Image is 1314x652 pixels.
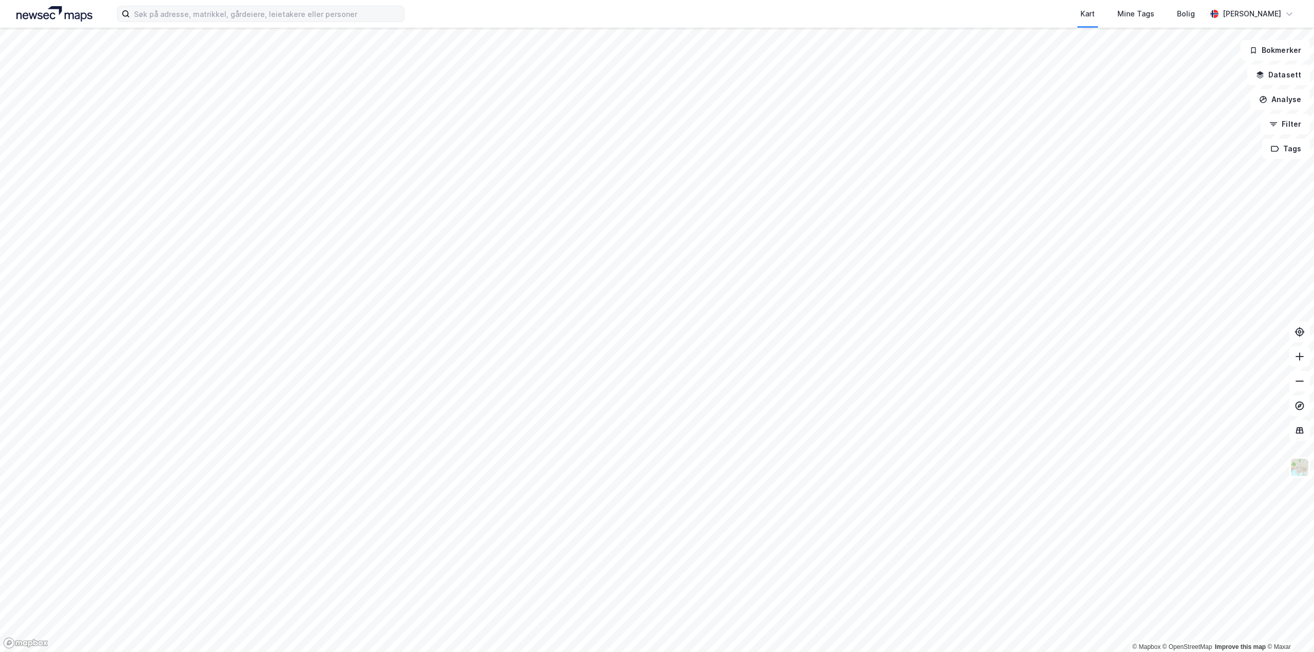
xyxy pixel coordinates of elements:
[1132,643,1161,650] a: Mapbox
[1263,603,1314,652] div: Kontrollprogram for chat
[1117,8,1154,20] div: Mine Tags
[1261,114,1310,134] button: Filter
[1263,603,1314,652] iframe: Chat Widget
[130,6,404,22] input: Søk på adresse, matrikkel, gårdeiere, leietakere eller personer
[1215,643,1266,650] a: Improve this map
[1080,8,1095,20] div: Kart
[16,6,92,22] img: logo.a4113a55bc3d86da70a041830d287a7e.svg
[1262,139,1310,159] button: Tags
[1177,8,1195,20] div: Bolig
[1163,643,1212,650] a: OpenStreetMap
[1247,65,1310,85] button: Datasett
[1250,89,1310,110] button: Analyse
[3,637,48,649] a: Mapbox homepage
[1223,8,1281,20] div: [PERSON_NAME]
[1241,40,1310,61] button: Bokmerker
[1290,458,1309,477] img: Z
